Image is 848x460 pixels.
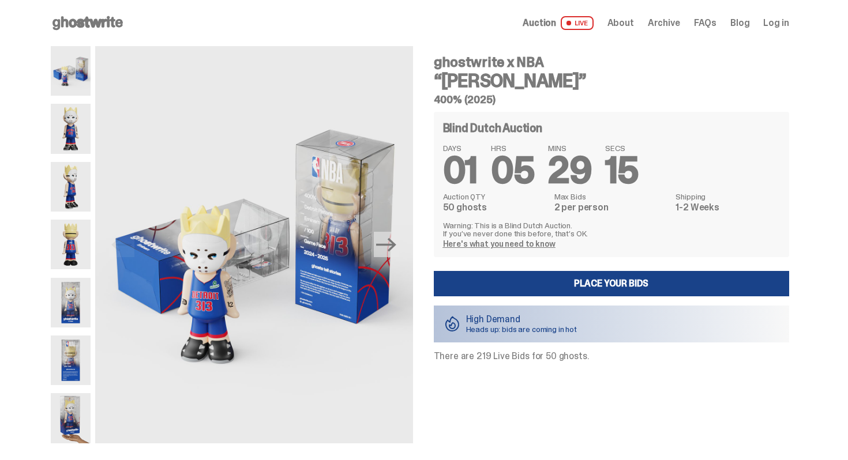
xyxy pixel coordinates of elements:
p: Heads up: bids are coming in hot [466,325,577,333]
a: Log in [763,18,789,28]
img: Eminem_NBA_400_13.png [51,335,91,385]
a: About [607,18,634,28]
img: Copy%20of%20Eminem_NBA_400_1.png [51,104,91,153]
img: Eminem_NBA_400_10.png [51,46,91,96]
span: MINS [548,144,591,152]
img: Eminem_NBA_400_12.png [51,278,91,327]
a: Blog [730,18,749,28]
span: LIVE [561,16,594,30]
a: FAQs [694,18,716,28]
span: HRS [491,144,534,152]
span: DAYS [443,144,478,152]
img: eminem%20scale.png [51,393,91,443]
h4: ghostwrite x NBA [434,55,789,69]
img: Copy%20of%20Eminem_NBA_400_6.png [51,220,91,269]
img: Eminem_NBA_400_10.png [95,46,413,443]
img: Copy%20of%20Eminem_NBA_400_3.png [51,162,91,212]
span: 05 [491,146,534,194]
span: 29 [548,146,591,194]
a: Here's what you need to know [443,239,556,249]
p: Warning: This is a Blind Dutch Auction. If you’ve never done this before, that’s OK. [443,221,780,237]
span: 15 [605,146,639,194]
p: High Demand [466,315,577,324]
h5: 400% (2025) [434,95,789,105]
button: Next [374,232,399,257]
dd: 1-2 Weeks [676,203,779,212]
dt: Max Bids [554,193,669,201]
dd: 2 per person [554,203,669,212]
span: 01 [443,146,478,194]
span: SECS [605,144,639,152]
dt: Auction QTY [443,193,547,201]
h4: Blind Dutch Auction [443,122,542,134]
p: There are 219 Live Bids for 50 ghosts. [434,352,789,361]
a: Archive [648,18,680,28]
span: Auction [523,18,556,28]
a: Auction LIVE [523,16,593,30]
a: Place your Bids [434,271,789,296]
h3: “[PERSON_NAME]” [434,71,789,90]
dt: Shipping [676,193,779,201]
dd: 50 ghosts [443,203,547,212]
